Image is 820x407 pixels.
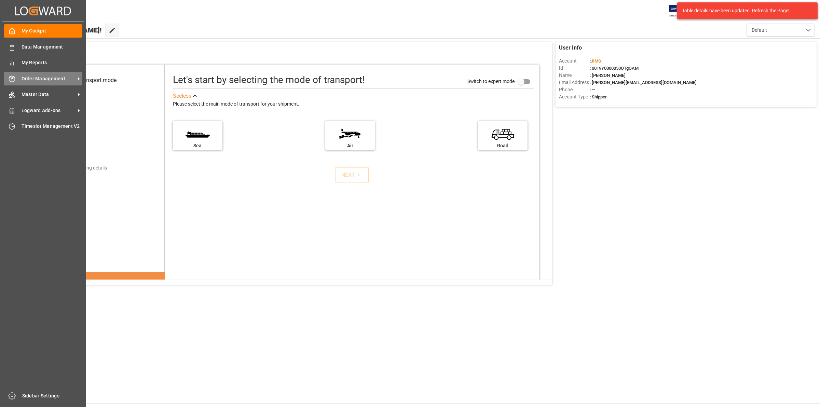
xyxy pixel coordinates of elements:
button: open menu [747,24,815,37]
span: JIMS [591,58,601,64]
button: NEXT [335,167,369,182]
span: : [PERSON_NAME] [590,73,626,78]
span: : 0019Y0000050OTgQAM [590,66,639,71]
span: User Info [559,44,582,52]
div: Let's start by selecting the mode of transport! [173,73,365,87]
span: : [PERSON_NAME][EMAIL_ADDRESS][DOMAIN_NAME] [590,80,697,85]
span: Timeslot Management V2 [22,123,83,130]
div: Sea [176,142,219,149]
div: Please select the main mode of transport for your shipment. [173,100,534,108]
span: Master Data [22,91,76,98]
a: My Cockpit [4,24,82,38]
span: Id [559,65,590,72]
span: Default [752,27,767,34]
span: My Cockpit [22,27,83,35]
span: : — [590,87,595,92]
div: Table details have been updated. Refresh the Page!. [682,7,808,14]
img: Exertis%20JAM%20-%20Email%20Logo.jpg_1722504956.jpg [669,5,693,17]
span: Phone [559,86,590,93]
span: Sidebar Settings [22,392,83,399]
span: Order Management [22,75,76,82]
span: Email Address [559,79,590,86]
span: Logward Add-ons [22,107,76,114]
span: : Shipper [590,94,607,99]
span: Name [559,72,590,79]
div: Select transport mode [64,76,117,84]
span: Account Type [559,93,590,100]
span: : [590,58,601,64]
a: My Reports [4,56,82,69]
div: Air [329,142,371,149]
div: Add shipping details [64,164,107,172]
div: See less [173,92,191,100]
a: Timeslot Management V2 [4,120,82,133]
span: Switch to expert mode [467,79,515,84]
span: Account [559,57,590,65]
span: My Reports [22,59,83,66]
span: Data Management [22,43,83,51]
a: Data Management [4,40,82,53]
div: Road [481,142,524,149]
div: NEXT [341,171,362,179]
